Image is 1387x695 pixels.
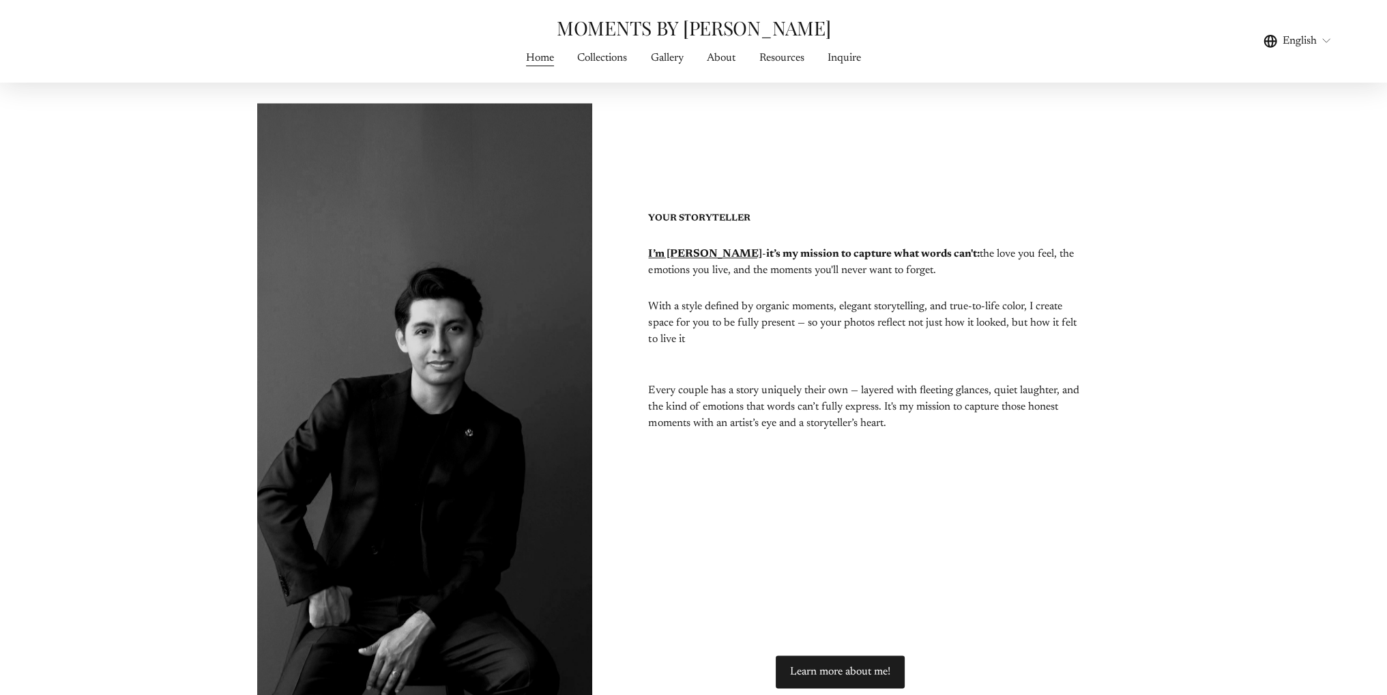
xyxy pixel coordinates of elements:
[651,50,684,66] span: Gallery
[648,246,1081,279] p: - the love you feel, the emotions you live, and the moments you'll never want to forget.
[648,382,1081,431] p: Every couple has a story uniquely their own — layered with fleeting glances, quiet laughter, and ...
[577,48,627,67] a: Collections
[648,249,761,259] strong: I’m [PERSON_NAME]
[526,48,554,67] a: Home
[648,214,750,223] strong: YOUR STORYTELLER
[765,249,979,259] strong: it’s my mission to capture what words can't:
[1283,33,1317,49] span: English
[651,48,684,67] a: folder dropdown
[828,48,861,67] a: Inquire
[648,298,1081,347] p: With a style defined by organic moments, elegant storytelling, and true-to-life color, I create s...
[774,653,907,690] a: Learn more about me!
[759,48,804,67] a: Resources
[1264,32,1332,51] div: language picker
[707,48,735,67] a: About
[557,14,830,40] a: MOMENTS BY [PERSON_NAME]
